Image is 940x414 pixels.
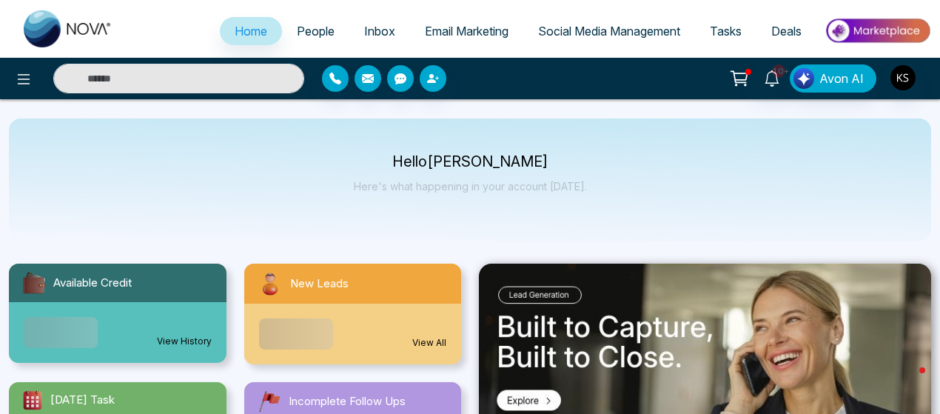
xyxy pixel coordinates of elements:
span: Available Credit [53,275,132,292]
p: Here's what happening in your account [DATE]. [354,180,587,193]
img: User Avatar [890,65,916,90]
span: [DATE] Task [50,392,115,409]
p: Hello [PERSON_NAME] [354,156,587,168]
a: Tasks [695,17,756,45]
span: Incomplete Follow Ups [289,393,406,410]
a: 10+ [754,64,790,90]
img: availableCredit.svg [21,270,47,296]
a: Social Media Management [523,17,695,45]
span: Tasks [710,24,742,39]
img: Market-place.gif [824,14,931,47]
a: Deals [756,17,816,45]
span: Home [235,24,267,39]
a: Home [220,17,282,45]
img: Lead Flow [793,68,814,89]
a: View All [412,336,446,350]
img: todayTask.svg [21,388,44,412]
span: Email Marketing [425,24,508,39]
img: Nova CRM Logo [24,10,113,47]
a: People [282,17,349,45]
span: 10+ [772,64,785,78]
a: New LeadsView All [235,264,471,364]
span: People [297,24,335,39]
img: newLeads.svg [256,270,284,298]
span: Social Media Management [538,24,680,39]
span: Deals [771,24,802,39]
a: Email Marketing [410,17,523,45]
span: New Leads [290,276,349,293]
a: Inbox [349,17,410,45]
button: Avon AI [790,64,876,93]
span: Inbox [364,24,395,39]
span: Avon AI [819,70,864,87]
a: View History [157,335,212,348]
iframe: Intercom live chat [890,364,925,399]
